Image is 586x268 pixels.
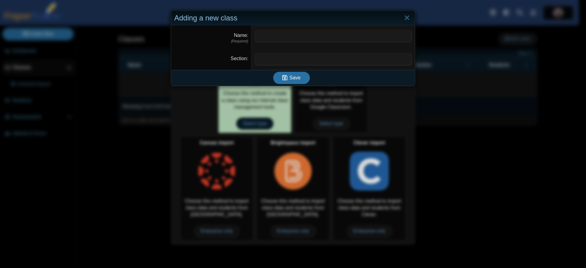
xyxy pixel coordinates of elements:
[174,39,248,44] dfn: (Required)
[171,11,415,25] div: Adding a new class
[231,56,248,61] label: Section
[289,75,300,80] span: Save
[234,33,248,38] label: Name
[273,72,310,84] button: Save
[402,13,412,23] a: Close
